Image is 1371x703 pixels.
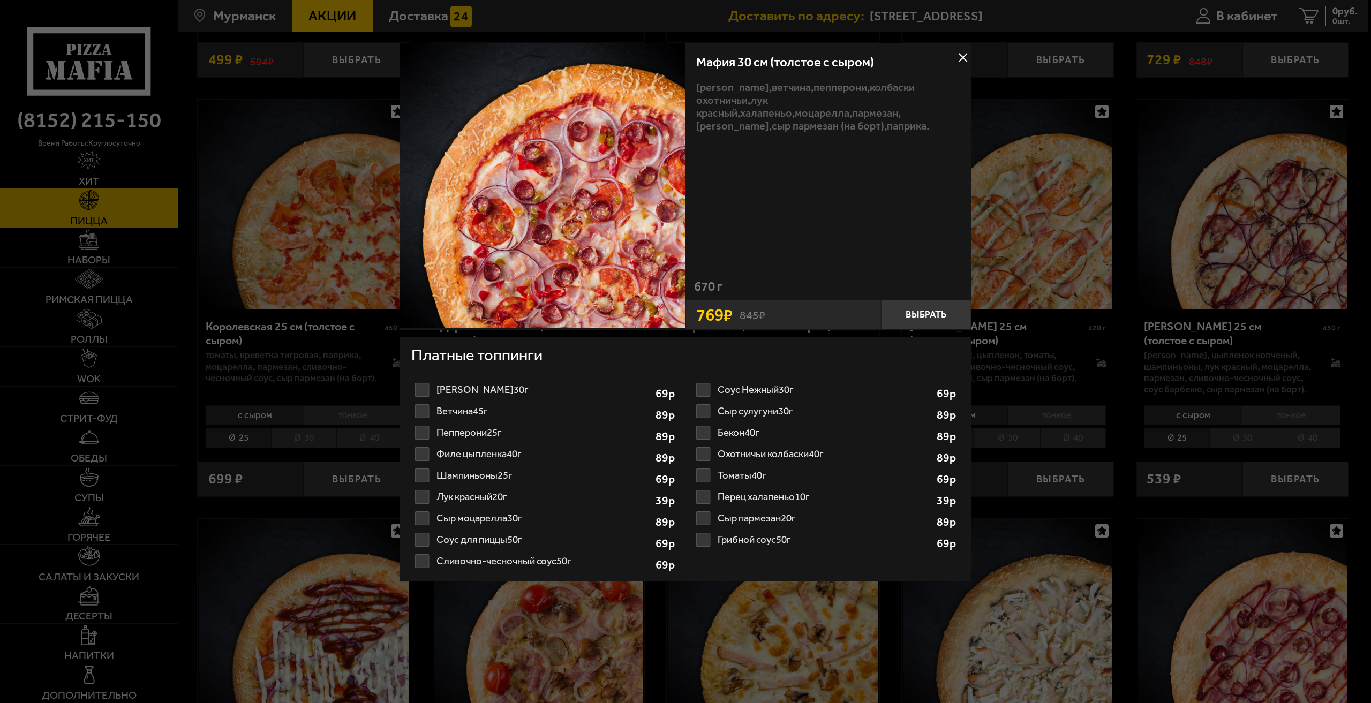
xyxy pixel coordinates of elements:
label: Сыр пармезан 20г [692,508,960,529]
label: Шампиньоны 25г [411,465,679,486]
strong: 69 р [937,538,960,549]
s: 845 ₽ [740,309,765,321]
strong: 89 р [937,452,960,463]
strong: 39 р [937,495,960,506]
label: Лук красный 20г [411,486,679,508]
strong: 89 р [656,516,679,527]
strong: 69 р [656,388,679,399]
strong: 89 р [937,430,960,442]
label: Соус для пиццы 50г [411,529,679,550]
strong: 89 р [656,430,679,442]
li: Перец халапеньо [692,486,960,508]
strong: 69 р [937,388,960,399]
li: Лук красный [411,486,679,508]
label: Пепперони 25г [411,422,679,443]
strong: 89 р [937,516,960,527]
label: Филе цыпленка 40г [411,443,679,465]
strong: 69 р [656,538,679,549]
strong: 89 р [656,409,679,420]
li: Охотничьи колбаски [692,443,960,465]
strong: 89 р [937,409,960,420]
p: [PERSON_NAME], ветчина, пепперони, колбаски охотничьи, лук красный, халапеньо, моцарелла, пармеза... [696,81,960,132]
label: Томаты 40г [692,465,960,486]
label: Охотничьи колбаски 40г [692,443,960,465]
button: Выбрать [881,300,971,330]
label: Бекон 40г [692,422,960,443]
label: Сыр моцарелла 30г [411,508,679,529]
li: Сыр моцарелла [411,508,679,529]
li: Шампиньоны [411,465,679,486]
strong: 69 р [656,473,679,485]
li: Сыр пармезан [692,508,960,529]
span: 769 ₽ [696,306,733,323]
li: Филе цыпленка [411,443,679,465]
li: Соус для пиццы [411,529,679,550]
strong: 69 р [937,473,960,485]
li: Грибной соус [692,529,960,550]
strong: 89 р [656,452,679,463]
label: Сыр сулугуни 30г [692,400,960,422]
label: Ветчина 45г [411,400,679,422]
strong: 39 р [656,495,679,506]
strong: 69 р [656,559,679,570]
img: Мафия 30 см (толстое с сыром) [400,43,685,328]
h3: Мафия 30 см (толстое с сыром) [696,56,960,69]
div: 670 г [685,280,971,300]
li: Томаты [692,465,960,486]
label: Грибной соус 50г [692,529,960,550]
li: Пепперони [411,422,679,443]
li: Бекон [692,422,960,443]
li: Сливочно-чесночный соус [411,550,679,572]
h4: Платные топпинги [411,344,960,370]
li: Соус Деликатес [411,379,679,400]
li: Ветчина [411,400,679,422]
label: [PERSON_NAME] 30г [411,379,679,400]
label: Перец халапеньо 10г [692,486,960,508]
li: Соус Нежный [692,379,960,400]
label: Соус Нежный 30г [692,379,960,400]
label: Сливочно-чесночный соус 50г [411,550,679,572]
li: Сыр сулугуни [692,400,960,422]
